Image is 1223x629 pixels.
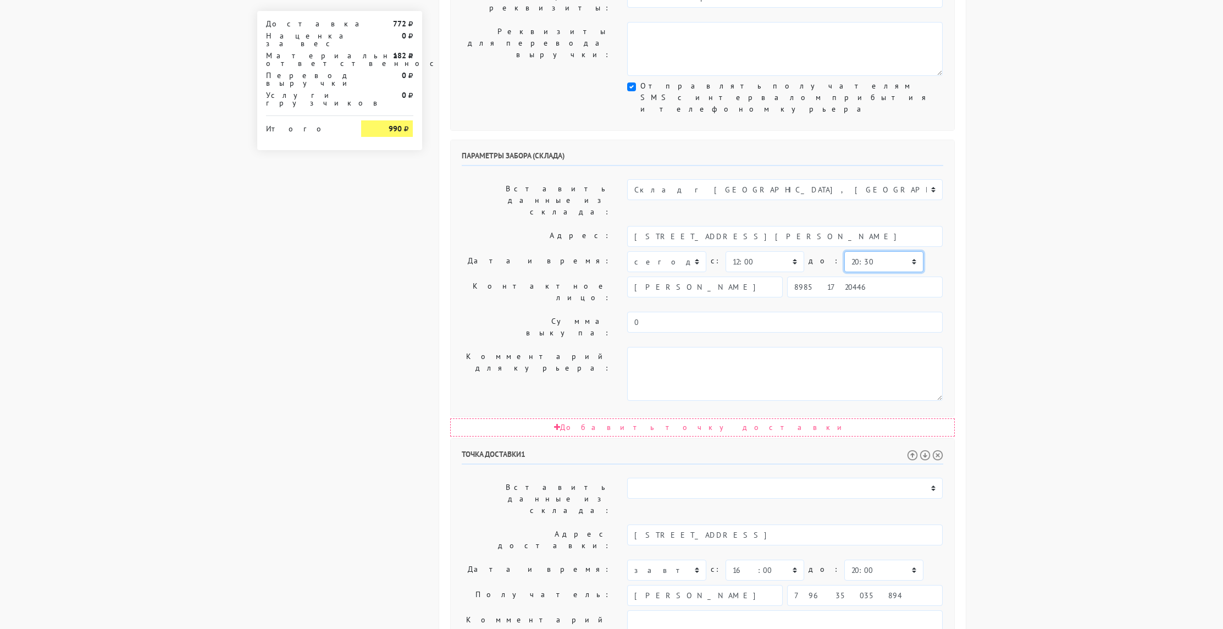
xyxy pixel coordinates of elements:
[389,124,402,134] strong: 990
[266,120,345,133] div: Итого
[809,251,840,271] label: до:
[787,277,943,297] input: Телефон
[453,525,619,555] label: Адрес доставки:
[627,277,783,297] input: Имя
[453,22,619,76] label: Реквизиты для перевода выручки:
[258,32,353,47] div: Наценка за вес
[453,560,619,581] label: Дата и время:
[258,91,353,107] div: Услуги грузчиков
[453,585,619,606] label: Получатель:
[521,449,525,459] span: 1
[462,450,943,465] h6: Точка доставки
[393,51,406,60] strong: 182
[258,71,353,87] div: Перевод выручки
[402,90,406,100] strong: 0
[711,251,721,271] label: c:
[393,19,406,29] strong: 772
[258,52,353,67] div: Материальная ответственность
[453,277,619,307] label: Контактное лицо:
[453,251,619,272] label: Дата и время:
[640,80,943,115] label: Отправлять получателям SMS с интервалом прибытия и телефоном курьера
[453,226,619,247] label: Адрес:
[453,347,619,401] label: Комментарий для курьера:
[627,585,783,606] input: Имя
[787,585,943,606] input: Телефон
[258,20,353,27] div: Доставка
[453,478,619,520] label: Вставить данные из склада:
[462,151,943,166] h6: Параметры забора (склада)
[453,179,619,222] label: Вставить данные из склада:
[711,560,721,579] label: c:
[402,70,406,80] strong: 0
[450,418,955,437] div: Добавить точку доставки
[453,312,619,343] label: Сумма выкупа:
[402,31,406,41] strong: 0
[809,560,840,579] label: до:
